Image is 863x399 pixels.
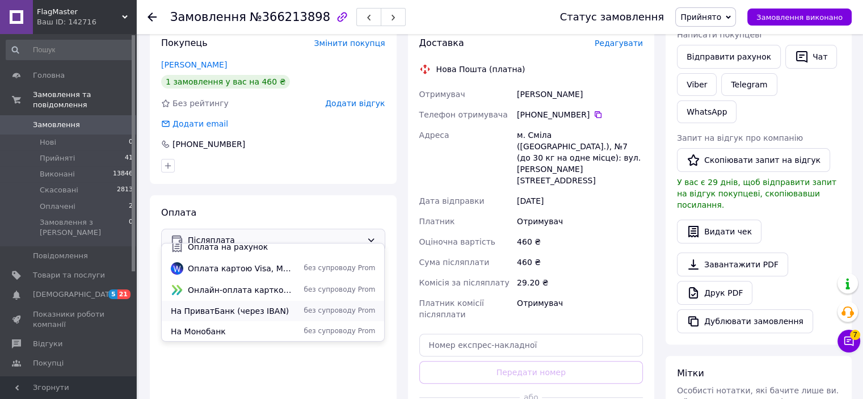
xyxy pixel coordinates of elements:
span: Додати відгук [325,99,385,108]
input: Пошук [6,40,134,60]
span: Замовлення [170,10,246,24]
span: Показники роботи компанії [33,309,105,330]
span: без супроводу Prom [296,306,375,316]
span: Адреса [419,131,449,140]
span: без супроводу Prom [296,285,375,295]
span: Замовлення та повідомлення [33,90,136,110]
span: Редагувати [595,39,643,48]
span: На ПриватБанк (через IBAN) [171,305,292,317]
div: Статус замовлення [560,11,664,23]
span: Платник [419,217,455,226]
span: 7 [850,330,860,340]
div: [PHONE_NUMBER] [171,138,246,150]
div: [PHONE_NUMBER] [517,109,643,120]
input: Номер експрес-накладної [419,334,643,356]
div: Нова Пошта (платна) [433,64,528,75]
span: Відгуки [33,339,62,349]
span: Оціночна вартість [419,237,495,246]
span: №366213898 [250,10,330,24]
div: [DATE] [515,191,645,211]
button: Скопіювати запит на відгук [677,148,830,172]
span: Виконані [40,169,75,179]
span: Оплата картою Visa, Mastercard - WayForPay [188,263,292,274]
span: Замовлення з [PERSON_NAME] [40,217,129,238]
button: Відправити рахунок [677,45,781,69]
a: WhatsApp [677,100,736,123]
span: Мітки [677,368,704,379]
span: [DEMOGRAPHIC_DATA] [33,289,117,300]
span: Післяплата [188,234,362,246]
a: [PERSON_NAME] [161,60,227,69]
span: Оплата на рахунок [188,241,375,253]
button: Замовлення виконано [747,9,852,26]
button: Чат з покупцем7 [837,330,860,352]
span: без супроводу Prom [296,326,375,336]
span: Написати покупцеві [677,30,761,39]
span: 21 [117,289,130,299]
span: Головна [33,70,65,81]
div: м. Сміла ([GEOGRAPHIC_DATA].), №7 (до 30 кг на одне місце): вул. [PERSON_NAME][STREET_ADDRESS] [515,125,645,191]
span: 5 [108,289,117,299]
span: У вас є 29 днів, щоб відправити запит на відгук покупцеві, скопіювавши посилання. [677,178,836,209]
span: Онлайн-оплата карткою Visa, Mastercard - LiqPay [188,284,292,296]
a: Viber [677,73,717,96]
a: Telegram [721,73,777,96]
div: 460 ₴ [515,232,645,252]
div: Повернутися назад [148,11,157,23]
a: Завантажити PDF [677,253,788,276]
div: Ваш ID: 142716 [37,17,136,27]
span: без супроводу Prom [296,263,375,273]
a: Друк PDF [677,281,752,305]
span: Прийнято [680,12,721,22]
span: Сума післяплати [419,258,490,267]
span: FlagMaster [37,7,122,17]
div: 460 ₴ [515,252,645,272]
span: Запит на відгук про компанію [677,133,803,142]
span: Прийняті [40,153,75,163]
span: Без рейтингу [172,99,229,108]
span: Отримувач [419,90,465,99]
div: [PERSON_NAME] [515,84,645,104]
span: 41 [125,153,133,163]
span: Оплачені [40,201,75,212]
span: Товари та послуги [33,270,105,280]
span: Оплата [161,207,196,218]
div: Додати email [160,118,229,129]
span: Доставка [419,37,464,48]
div: 1 замовлення у вас на 460 ₴ [161,75,290,89]
span: Покупці [33,358,64,368]
div: 29.20 ₴ [515,272,645,293]
div: Отримувач [515,211,645,232]
span: 2 [129,201,133,212]
span: Покупець [161,37,208,48]
span: Телефон отримувача [419,110,508,119]
span: Повідомлення [33,251,88,261]
button: Дублювати замовлення [677,309,813,333]
button: Чат [785,45,837,69]
span: 0 [129,217,133,238]
span: Комісія за післяплату [419,278,510,287]
span: Замовлення [33,120,80,130]
span: На Монобанк [171,326,292,337]
span: Змінити покупця [314,39,385,48]
div: Отримувач [515,293,645,325]
span: 0 [129,137,133,148]
span: 13846 [113,169,133,179]
span: Замовлення виконано [756,13,843,22]
span: 2813 [117,185,133,195]
span: Скасовані [40,185,78,195]
div: Додати email [171,118,229,129]
span: Нові [40,137,56,148]
span: Дата відправки [419,196,485,205]
button: Видати чек [677,220,761,243]
span: Платник комісії післяплати [419,299,484,319]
